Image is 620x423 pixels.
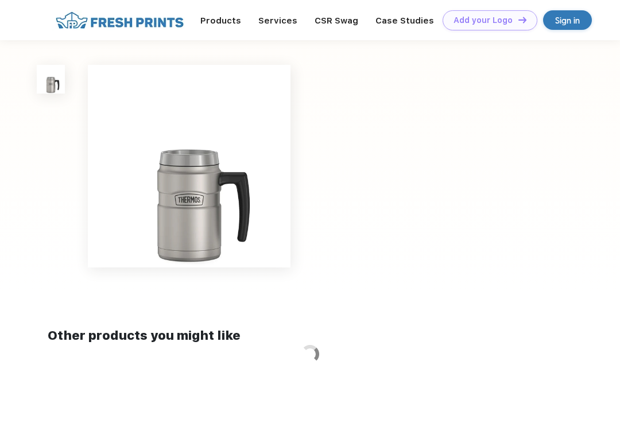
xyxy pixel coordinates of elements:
a: Products [200,15,241,26]
img: DT [518,17,526,23]
div: Other products you might like [48,326,573,345]
img: func=resize&h=100 [37,65,65,94]
div: Sign in [555,14,580,27]
a: Sign in [543,10,592,30]
div: Add your Logo [454,15,513,25]
img: func=resize&h=640 [88,65,290,267]
img: fo%20logo%202.webp [52,10,187,30]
